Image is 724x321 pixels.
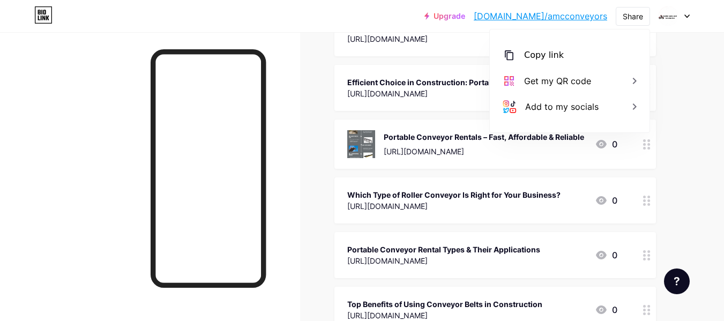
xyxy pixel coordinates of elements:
[384,146,584,157] div: [URL][DOMAIN_NAME]
[595,194,617,207] div: 0
[347,255,540,266] div: [URL][DOMAIN_NAME]
[347,244,540,255] div: Portable Conveyor Rental Types & Their Applications
[347,77,578,88] div: Efficient Choice in Construction: Portable Dirt Conveyor Rental
[658,6,678,26] img: amcconveyors
[595,303,617,316] div: 0
[525,100,599,113] div: Add to my socials
[384,131,584,143] div: Portable Conveyor Rentals – Fast, Affordable & Reliable
[347,189,561,200] div: Which Type of Roller Conveyor Is Right for Your Business?
[347,200,561,212] div: [URL][DOMAIN_NAME]
[595,249,617,262] div: 0
[347,88,578,99] div: [URL][DOMAIN_NAME]
[524,49,564,62] div: Copy link
[474,10,607,23] a: [DOMAIN_NAME]/amcconveyors
[595,138,617,151] div: 0
[347,310,542,321] div: [URL][DOMAIN_NAME]
[524,74,591,87] div: Get my QR code
[347,298,542,310] div: Top Benefits of Using Conveyor Belts in Construction
[347,33,523,44] div: [URL][DOMAIN_NAME]
[623,11,643,22] div: Share
[347,130,375,158] img: Portable Conveyor Rentals – Fast, Affordable & Reliable
[424,12,465,20] a: Upgrade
